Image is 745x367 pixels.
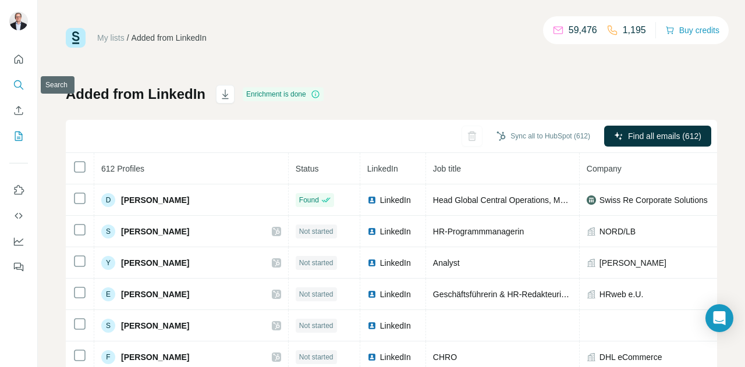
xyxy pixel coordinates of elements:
[121,194,189,206] span: [PERSON_NAME]
[101,193,115,207] div: D
[121,257,189,269] span: [PERSON_NAME]
[380,351,411,363] span: LinkedIn
[569,23,597,37] p: 59,476
[121,226,189,237] span: [PERSON_NAME]
[66,28,86,48] img: Surfe Logo
[380,194,411,206] span: LinkedIn
[599,194,708,206] span: Swiss Re Corporate Solutions
[299,226,334,237] span: Not started
[66,85,205,104] h1: Added from LinkedIn
[705,304,733,332] div: Open Intercom Messenger
[599,226,636,237] span: NORD/LB
[101,319,115,333] div: S
[433,352,457,362] span: CHRO
[665,22,719,38] button: Buy credits
[367,321,377,330] img: LinkedIn logo
[367,164,398,173] span: LinkedIn
[9,12,28,30] img: Avatar
[299,195,319,205] span: Found
[433,164,461,173] span: Job title
[121,351,189,363] span: [PERSON_NAME]
[433,227,524,236] span: HR-Programmmanagerin
[9,49,28,70] button: Quick start
[243,87,324,101] div: Enrichment is done
[9,100,28,121] button: Enrich CSV
[367,258,377,268] img: LinkedIn logo
[299,258,334,268] span: Not started
[127,32,129,44] li: /
[9,256,28,277] button: Feedback
[380,257,411,269] span: LinkedIn
[101,287,115,301] div: E
[132,32,207,44] div: Added from LinkedIn
[9,74,28,95] button: Search
[380,226,411,237] span: LinkedIn
[367,227,377,236] img: LinkedIn logo
[101,164,144,173] span: 612 Profiles
[121,320,189,332] span: [PERSON_NAME]
[380,288,411,300] span: LinkedIn
[367,352,377,362] img: LinkedIn logo
[488,127,598,145] button: Sync all to HubSpot (612)
[101,256,115,270] div: Y
[587,195,596,205] img: company-logo
[9,205,28,226] button: Use Surfe API
[367,290,377,299] img: LinkedIn logo
[433,290,630,299] span: Geschäftsführerin & HR-Redakteurin aus Leidenschaft
[299,320,334,331] span: Not started
[9,126,28,147] button: My lists
[599,288,643,300] span: HRweb e.U.
[433,258,460,268] span: Analyst
[299,289,334,300] span: Not started
[9,180,28,201] button: Use Surfe on LinkedIn
[433,195,745,205] span: Head Global Central Operations, Member of the Corporate Solutions Leadership Team
[623,23,646,37] p: 1,195
[101,225,115,238] div: S
[604,126,711,147] button: Find all emails (612)
[97,33,125,42] a: My lists
[628,130,701,142] span: Find all emails (612)
[296,164,319,173] span: Status
[9,231,28,252] button: Dashboard
[380,320,411,332] span: LinkedIn
[599,257,666,269] span: [PERSON_NAME]
[599,351,662,363] span: DHL eCommerce
[367,195,377,205] img: LinkedIn logo
[299,352,334,362] span: Not started
[101,350,115,364] div: F
[587,164,622,173] span: Company
[121,288,189,300] span: [PERSON_NAME]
